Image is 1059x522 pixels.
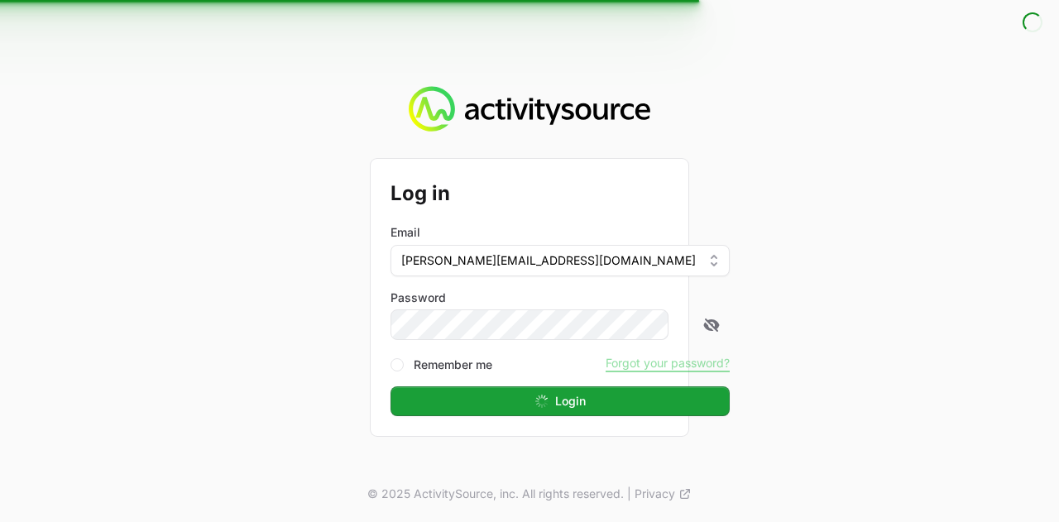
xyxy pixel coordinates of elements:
span: | [627,486,631,502]
label: Password [391,290,730,306]
label: Email [391,224,420,241]
span: Login [555,391,586,411]
button: Login [391,386,730,416]
button: [PERSON_NAME][EMAIL_ADDRESS][DOMAIN_NAME] [391,245,730,276]
h2: Log in [391,179,730,208]
p: © 2025 ActivitySource, inc. All rights reserved. [367,486,624,502]
img: Activity Source [409,86,649,132]
a: Privacy [635,486,692,502]
span: [PERSON_NAME][EMAIL_ADDRESS][DOMAIN_NAME] [401,252,696,269]
label: Remember me [414,357,492,373]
